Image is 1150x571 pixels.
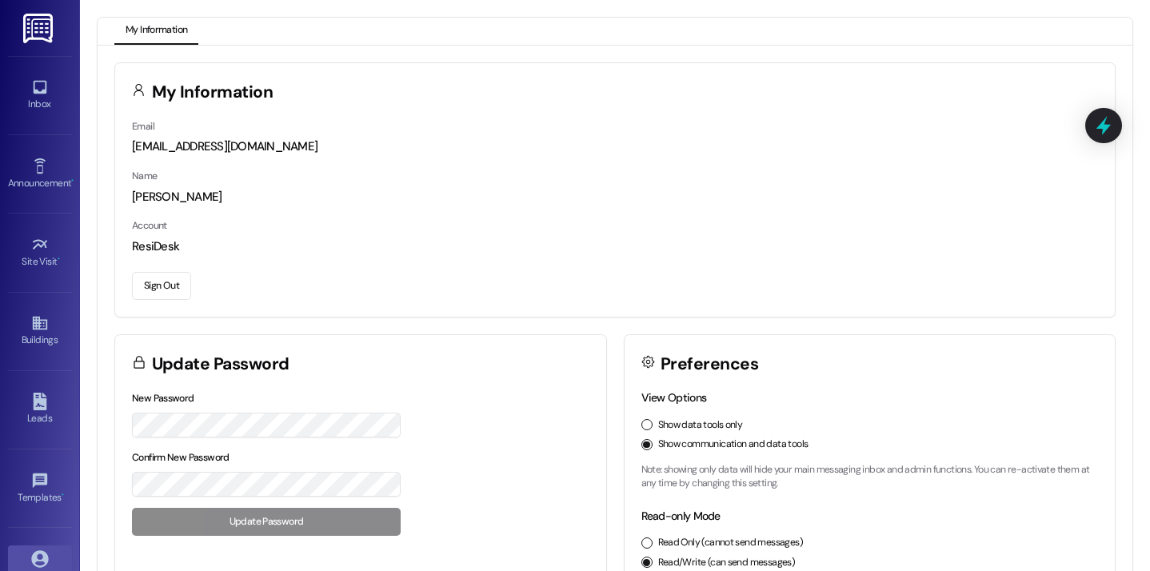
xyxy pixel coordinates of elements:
[132,138,1098,155] div: [EMAIL_ADDRESS][DOMAIN_NAME]
[132,238,1098,255] div: ResiDesk
[661,356,758,373] h3: Preferences
[8,467,72,510] a: Templates •
[8,309,72,353] a: Buildings
[641,463,1099,491] p: Note: showing only data will hide your main messaging inbox and admin functions. You can re-activ...
[132,451,230,464] label: Confirm New Password
[132,219,167,232] label: Account
[132,170,158,182] label: Name
[152,84,274,101] h3: My Information
[8,74,72,117] a: Inbox
[132,120,154,133] label: Email
[132,189,1098,206] div: [PERSON_NAME]
[152,356,289,373] h3: Update Password
[58,254,60,265] span: •
[658,556,796,570] label: Read/Write (can send messages)
[8,388,72,431] a: Leads
[641,390,707,405] label: View Options
[658,536,803,550] label: Read Only (cannot send messages)
[658,418,743,433] label: Show data tools only
[71,175,74,186] span: •
[132,392,194,405] label: New Password
[62,489,64,501] span: •
[641,509,721,523] label: Read-only Mode
[114,18,198,45] button: My Information
[8,231,72,274] a: Site Visit •
[23,14,56,43] img: ResiDesk Logo
[132,272,191,300] button: Sign Out
[658,437,809,452] label: Show communication and data tools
